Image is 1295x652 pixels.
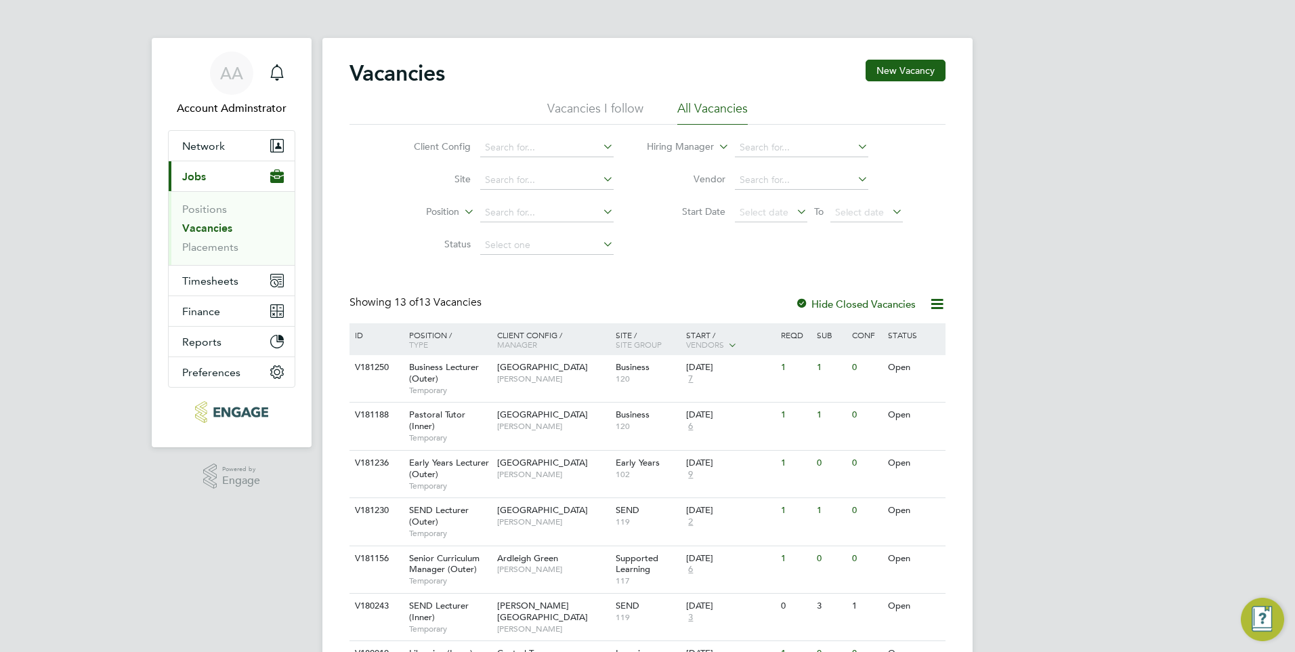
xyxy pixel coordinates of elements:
[849,546,884,571] div: 0
[182,335,221,348] span: Reports
[778,323,813,346] div: Reqd
[778,594,813,619] div: 0
[497,600,588,623] span: [PERSON_NAME][GEOGRAPHIC_DATA]
[686,469,695,481] span: 9
[735,138,868,157] input: Search for...
[795,298,916,310] label: Hide Closed Vacancies
[683,323,778,357] div: Start /
[686,457,774,469] div: [DATE]
[182,140,225,152] span: Network
[686,339,724,350] span: Vendors
[352,498,399,523] div: V181230
[686,600,774,612] div: [DATE]
[497,564,609,575] span: [PERSON_NAME]
[497,361,588,373] span: [GEOGRAPHIC_DATA]
[813,451,849,476] div: 0
[480,171,614,190] input: Search for...
[195,401,268,423] img: protocol-logo-retina.png
[497,504,588,516] span: [GEOGRAPHIC_DATA]
[480,236,614,255] input: Select one
[394,296,419,309] span: 13 of
[409,361,479,384] span: Business Lecturer (Outer)
[735,171,868,190] input: Search for...
[885,498,943,523] div: Open
[497,409,588,420] span: [GEOGRAPHIC_DATA]
[409,432,490,443] span: Temporary
[409,504,469,527] span: SEND Lecturer (Outer)
[182,170,206,183] span: Jobs
[616,516,680,527] span: 119
[813,323,849,346] div: Sub
[849,323,884,346] div: Conf
[182,305,220,318] span: Finance
[616,339,662,350] span: Site Group
[686,516,695,528] span: 2
[778,498,813,523] div: 1
[616,504,639,516] span: SEND
[686,553,774,565] div: [DATE]
[494,323,612,356] div: Client Config /
[497,339,537,350] span: Manager
[169,327,295,356] button: Reports
[885,594,943,619] div: Open
[866,60,946,81] button: New Vacancy
[849,451,884,476] div: 0
[497,421,609,432] span: [PERSON_NAME]
[497,457,588,468] span: [GEOGRAPHIC_DATA]
[810,203,828,220] span: To
[222,475,260,487] span: Engage
[182,203,227,216] a: Positions
[677,100,748,125] li: All Vacancies
[740,206,788,218] span: Select date
[497,552,558,564] span: Ardleigh Green
[616,469,680,480] span: 102
[182,241,238,253] a: Placements
[393,238,471,250] label: Status
[636,140,714,154] label: Hiring Manager
[616,457,660,468] span: Early Years
[1241,598,1284,641] button: Engage Resource Center
[616,361,650,373] span: Business
[152,38,312,447] nav: Main navigation
[409,385,490,396] span: Temporary
[686,362,774,373] div: [DATE]
[409,600,469,623] span: SEND Lecturer (Inner)
[182,274,238,287] span: Timesheets
[169,296,295,326] button: Finance
[352,451,399,476] div: V181236
[616,552,658,575] span: Supported Learning
[616,575,680,586] span: 117
[616,600,639,611] span: SEND
[409,552,480,575] span: Senior Curriculum Manager (Outer)
[885,403,943,428] div: Open
[647,205,725,218] label: Start Date
[409,528,490,539] span: Temporary
[409,339,428,350] span: Type
[616,612,680,623] span: 119
[182,222,232,235] a: Vacancies
[813,498,849,523] div: 1
[352,323,399,346] div: ID
[849,355,884,380] div: 0
[813,594,849,619] div: 3
[352,546,399,571] div: V181156
[169,161,295,191] button: Jobs
[349,296,484,310] div: Showing
[849,403,884,428] div: 0
[885,451,943,476] div: Open
[169,266,295,296] button: Timesheets
[616,421,680,432] span: 120
[409,409,465,432] span: Pastoral Tutor (Inner)
[778,546,813,571] div: 1
[409,575,490,586] span: Temporary
[686,409,774,421] div: [DATE]
[849,594,884,619] div: 1
[222,464,260,475] span: Powered by
[393,140,471,152] label: Client Config
[399,323,494,356] div: Position /
[352,403,399,428] div: V181188
[497,469,609,480] span: [PERSON_NAME]
[352,594,399,619] div: V180243
[835,206,884,218] span: Select date
[169,357,295,387] button: Preferences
